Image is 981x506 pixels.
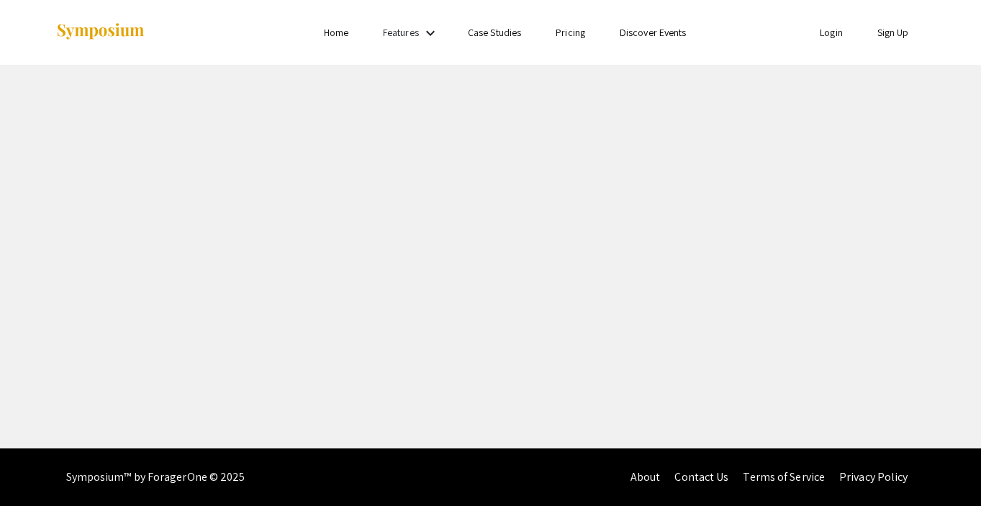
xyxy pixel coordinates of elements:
mat-icon: Expand Features list [422,24,439,42]
a: Features [383,26,419,39]
div: Symposium™ by ForagerOne © 2025 [66,448,245,506]
a: Sign Up [877,26,909,39]
a: Terms of Service [743,469,825,484]
a: Home [324,26,348,39]
a: Login [820,26,843,39]
img: Symposium by ForagerOne [55,22,145,42]
a: Case Studies [468,26,521,39]
a: Pricing [556,26,585,39]
a: Privacy Policy [839,469,908,484]
a: Contact Us [674,469,728,484]
a: Discover Events [620,26,687,39]
a: About [630,469,661,484]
